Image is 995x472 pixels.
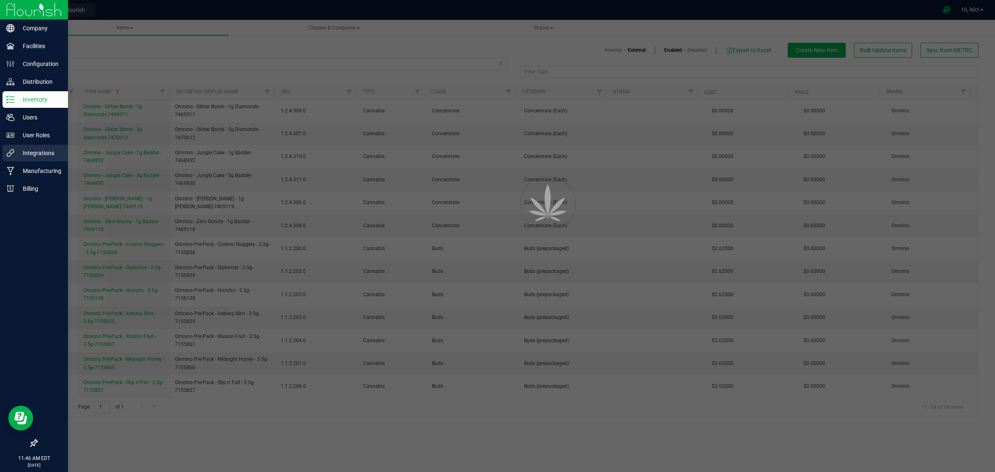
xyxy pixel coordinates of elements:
inline-svg: Facilities [6,42,15,50]
inline-svg: Manufacturing [6,167,15,175]
p: Integrations [15,148,64,158]
inline-svg: Inventory [6,95,15,104]
p: 11:46 AM EDT [4,455,64,462]
p: [DATE] [4,462,64,468]
p: Billing [15,184,64,194]
p: Manufacturing [15,166,64,176]
iframe: Resource center [8,406,33,431]
inline-svg: User Roles [6,131,15,139]
p: Configuration [15,59,64,69]
p: Facilities [15,41,64,51]
inline-svg: Billing [6,185,15,193]
p: Distribution [15,77,64,87]
inline-svg: Configuration [6,60,15,68]
inline-svg: Integrations [6,149,15,157]
inline-svg: Users [6,113,15,122]
inline-svg: Company [6,24,15,32]
p: Users [15,112,64,122]
p: Company [15,23,64,33]
p: User Roles [15,130,64,140]
p: Inventory [15,95,64,105]
inline-svg: Distribution [6,78,15,86]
